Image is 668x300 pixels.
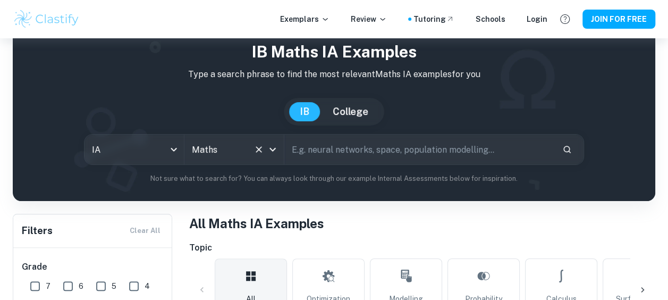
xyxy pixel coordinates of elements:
[476,13,505,25] a: Schools
[13,9,80,30] img: Clastify logo
[21,173,647,184] p: Not sure what to search for? You can always look through our example Internal Assessments below f...
[265,142,280,157] button: Open
[251,142,266,157] button: Clear
[189,214,655,233] h1: All Maths IA Examples
[322,102,379,121] button: College
[22,223,53,238] h6: Filters
[558,140,576,159] button: Search
[413,13,454,25] a: Tutoring
[84,135,184,164] div: IA
[582,10,655,29] button: JOIN FOR FREE
[21,40,647,64] h1: IB Maths IA examples
[527,13,547,25] a: Login
[22,261,164,273] h6: Grade
[280,13,329,25] p: Exemplars
[112,280,116,292] span: 5
[351,13,387,25] p: Review
[145,280,150,292] span: 4
[289,102,320,121] button: IB
[46,280,50,292] span: 7
[189,241,655,254] h6: Topic
[79,280,83,292] span: 6
[556,10,574,28] button: Help and Feedback
[284,135,554,164] input: E.g. neural networks, space, population modelling...
[21,68,647,81] p: Type a search phrase to find the most relevant Maths IA examples for you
